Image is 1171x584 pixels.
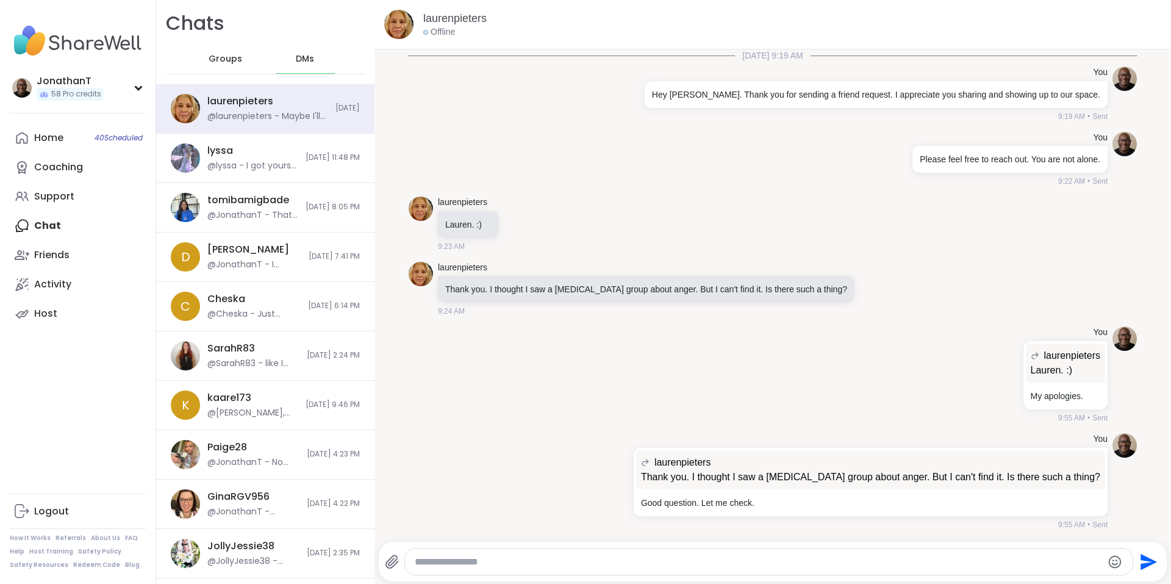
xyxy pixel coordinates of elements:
[207,506,299,518] div: @JonathanT - [PERSON_NAME], I’m so sorry to hear that you and your daughter are sick. Please focu...
[1093,326,1108,339] h4: You
[207,144,233,157] div: lyssa
[652,88,1100,101] p: Hey [PERSON_NAME]. Thank you for sending a friend request. I appreciate you sharing and showing u...
[1112,326,1137,351] img: https://sharewell-space-live.sfo3.digitaloceanspaces.com/user-generated/0e2c5150-e31e-4b6a-957d-4...
[1031,390,1101,402] p: My apologies.
[1093,132,1108,144] h4: You
[1108,555,1122,569] button: Emoji picker
[641,497,1100,509] p: Good question. Let me check.
[1058,111,1085,122] span: 9:19 AM
[1093,67,1108,79] h4: You
[10,497,146,526] a: Logout
[207,95,273,108] div: laurenpieters
[207,160,298,172] div: @lyssa - I got yours 🫂
[1087,413,1090,424] span: •
[1112,132,1137,156] img: https://sharewell-space-live.sfo3.digitaloceanspaces.com/user-generated/0e2c5150-e31e-4b6a-957d-4...
[10,534,51,543] a: How It Works
[307,499,360,509] span: [DATE] 4:22 PM
[384,10,414,39] img: https://sharewell-space-live.sfo3.digitaloceanspaces.com/user-generated/6db1c613-e116-4ac2-aedd-9...
[166,10,224,37] h1: Chats
[34,131,63,145] div: Home
[10,240,146,270] a: Friends
[409,196,433,221] img: https://sharewell-space-live.sfo3.digitaloceanspaces.com/user-generated/6db1c613-e116-4ac2-aedd-9...
[1112,433,1137,458] img: https://sharewell-space-live.sfo3.digitaloceanspaces.com/user-generated/0e2c5150-e31e-4b6a-957d-4...
[207,292,245,306] div: Cheska
[307,350,360,361] span: [DATE] 2:24 PM
[171,94,200,123] img: https://sharewell-space-live.sfo3.digitaloceanspaces.com/user-generated/6db1c613-e116-4ac2-aedd-9...
[415,556,1103,568] textarea: Type your message
[171,341,200,370] img: https://sharewell-space-live.sfo3.digitaloceanspaces.com/user-generated/ad949235-6f32-41e6-8b9f-9...
[207,243,289,256] div: [PERSON_NAME]
[306,153,360,163] span: [DATE] 11:48 PM
[34,248,70,262] div: Friends
[182,396,189,414] span: k
[735,49,810,62] span: [DATE] 9:19 AM
[171,539,200,568] img: https://sharewell-space-live.sfo3.digitaloceanspaces.com/user-generated/3602621c-eaa5-4082-863a-9...
[10,20,146,62] img: ShareWell Nav Logo
[207,456,299,469] div: @JonathanT - No worries at all, [PERSON_NAME] — I’m just glad we connected. Thank you for the kin...
[37,74,104,88] div: JonathanT
[207,441,247,454] div: Paige28
[1092,519,1108,530] span: Sent
[1092,176,1108,187] span: Sent
[335,103,360,114] span: [DATE]
[73,561,120,569] a: Redeem Code
[10,123,146,153] a: Home40Scheduled
[306,202,360,212] span: [DATE] 8:05 PM
[181,248,190,266] span: D
[1133,548,1161,575] button: Send
[438,262,487,274] a: laurenpieters
[34,278,71,291] div: Activity
[1093,433,1108,445] h4: You
[34,505,69,518] div: Logout
[34,307,57,320] div: Host
[445,283,847,295] p: Thank you. I thought I saw a [MEDICAL_DATA] group about anger. But I can't find it. Is there such...
[207,407,298,419] div: @[PERSON_NAME], thank you for sharing so openly. I can hear how heavy it feels to sit with the re...
[438,196,487,209] a: laurenpieters
[307,449,360,460] span: [DATE] 4:23 PM
[10,182,146,211] a: Support
[207,110,328,123] div: @laurenpieters - Maybe I'll send her a chat invite
[207,342,255,355] div: SarahR83
[207,308,301,320] div: @Cheska - Just report me again
[207,539,274,553] div: JollyJessie38
[309,251,360,262] span: [DATE] 7:41 PM
[207,358,299,370] div: @SarahR83 - like I said, good luck
[209,53,242,65] span: Groups
[307,548,360,558] span: [DATE] 2:35 PM
[91,534,120,543] a: About Us
[641,470,1100,485] p: Thank you. I thought I saw a [MEDICAL_DATA] group about anger. But I can't find it. Is there such...
[438,241,465,252] span: 9:23 AM
[1087,111,1090,122] span: •
[1092,413,1108,424] span: Sent
[1058,413,1085,424] span: 9:55 AM
[306,400,360,410] span: [DATE] 9:46 PM
[56,534,86,543] a: Referrals
[1092,111,1108,122] span: Sent
[654,455,711,470] span: laurenpieters
[423,26,455,38] div: Offline
[445,218,492,231] p: Lauren. :)
[438,306,465,317] span: 9:24 AM
[1044,348,1101,363] span: laurenpieters
[308,301,360,311] span: [DATE] 6:14 PM
[34,190,74,203] div: Support
[207,555,299,568] div: @JollyJessie38 - Thank u to my husband who took me out to lunch for an early birthday surprise !
[12,78,32,98] img: JonathanT
[125,561,140,569] a: Blog
[171,143,200,173] img: https://sharewell-space-live.sfo3.digitaloceanspaces.com/user-generated/666f9ab0-b952-44c3-ad34-f...
[10,270,146,299] a: Activity
[181,297,190,315] span: C
[1058,176,1085,187] span: 9:22 AM
[10,153,146,182] a: Coaching
[207,193,289,207] div: tomibamigbade
[1087,176,1090,187] span: •
[207,259,301,271] div: @JonathanT - I apologize for the confusion. I am going back to the regular time starting [DATE].
[1087,519,1090,530] span: •
[1058,519,1085,530] span: 9:55 AM
[171,193,200,222] img: https://sharewell-space-live.sfo3.digitaloceanspaces.com/user-generated/bc6035c0-7e90-44a7-b260-1...
[125,534,138,543] a: FAQ
[423,11,487,26] a: laurenpieters
[296,53,314,65] span: DMs
[95,133,143,143] span: 40 Scheduled
[1112,67,1137,91] img: https://sharewell-space-live.sfo3.digitaloceanspaces.com/user-generated/0e2c5150-e31e-4b6a-957d-4...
